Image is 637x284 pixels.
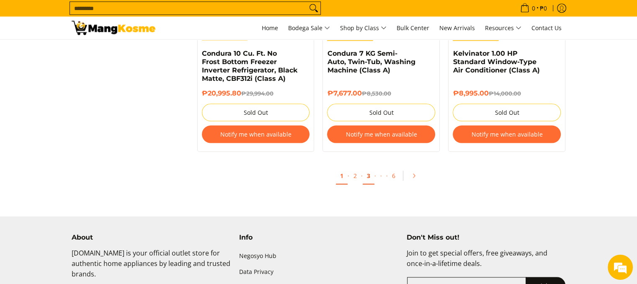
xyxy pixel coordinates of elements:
a: Shop by Class [336,17,391,39]
ul: Pagination [193,165,570,191]
span: ₱0 [539,5,548,11]
a: Resources [481,17,526,39]
span: · [374,172,376,180]
button: Sold Out [202,104,310,121]
a: New Arrivals [435,17,479,39]
a: Data Privacy [239,264,398,280]
p: Join to get special offers, free giveaways, and once-in-a-lifetime deals. [406,248,565,277]
del: ₱29,994.00 [241,90,273,97]
a: Home [258,17,282,39]
nav: Main Menu [164,17,566,39]
a: Condura 7 KG Semi-Auto, Twin-Tub, Washing Machine (Class A) [327,49,415,74]
a: 6 [388,168,400,184]
span: Home [262,24,278,32]
button: Sold Out [327,104,435,121]
a: 3 [363,168,374,185]
span: 0 [531,5,536,11]
span: Bodega Sale [288,23,330,34]
span: Contact Us [531,24,562,32]
span: Resources [485,23,521,34]
h6: ₱8,995.00 [453,89,561,98]
img: Class A | Mang Kosme [72,21,155,35]
button: Search [307,2,320,15]
button: Notify me when available [327,126,435,143]
h4: About [72,233,231,242]
a: 1 [336,168,348,185]
span: · [348,172,349,180]
a: Bodega Sale [284,17,334,39]
button: Sold Out [453,104,561,121]
del: ₱8,530.00 [361,90,391,97]
span: Shop by Class [340,23,387,34]
span: · [361,172,363,180]
h4: Info [239,233,398,242]
del: ₱14,000.00 [488,90,521,97]
button: Notify me when available [453,126,561,143]
h6: ₱20,995.80 [202,89,310,98]
h6: ₱7,677.00 [327,89,435,98]
a: Contact Us [527,17,566,39]
span: New Arrivals [439,24,475,32]
a: Condura 10 Cu. Ft. No Frost Bottom Freezer Inverter Refrigerator, Black Matte, CBF312i (Class A) [202,49,297,83]
button: Notify me when available [202,126,310,143]
span: · [376,168,386,184]
h4: Don't Miss out! [406,233,565,242]
span: · [386,172,388,180]
a: 2 [349,168,361,184]
a: Kelvinator 1.00 HP Standard Window-Type Air Conditioner (Class A) [453,49,539,74]
span: • [518,4,549,13]
a: Negosyo Hub [239,248,398,264]
a: Bulk Center [392,17,433,39]
span: Bulk Center [397,24,429,32]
